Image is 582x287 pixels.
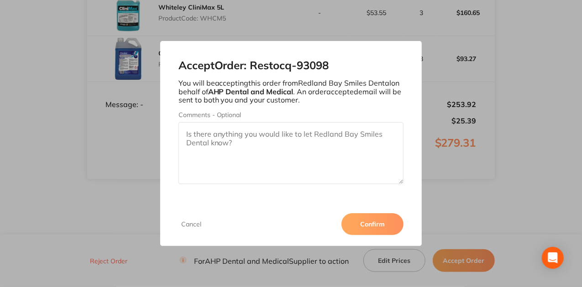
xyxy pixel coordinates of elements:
[178,79,404,104] p: You will be accepting this order from Redland Bay Smiles Dental on behalf of . An order accepted ...
[341,213,404,235] button: Confirm
[178,220,204,228] button: Cancel
[178,59,404,72] h2: Accept Order: Restocq- 93098
[542,247,564,269] div: Open Intercom Messenger
[178,111,404,118] label: Comments - Optional
[208,87,294,96] b: AHP Dental and Medical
